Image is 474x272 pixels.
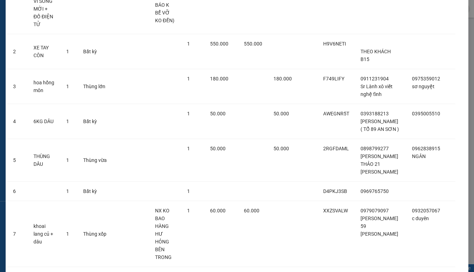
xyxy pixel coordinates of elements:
span: 1 [187,188,190,194]
span: 1 [66,119,69,124]
span: 60.000 [244,208,259,213]
span: THEO KHÁCH B15 [361,49,391,62]
span: sơ nguyệt [412,84,435,89]
span: D4PKJ3SB [323,188,347,194]
span: [PERSON_NAME] THẢO 21 [PERSON_NAME] [361,153,398,175]
span: Sr Lành xô viết nghệ tĩnh [361,84,393,97]
span: 1 [66,49,69,54]
span: 0395005510 [412,111,440,116]
td: 4 [7,104,28,139]
span: [PERSON_NAME] 59 [PERSON_NAME] [361,216,398,237]
span: 0962838915 [412,146,440,151]
span: H9V6NETI [323,41,346,47]
span: c duyên [412,216,429,221]
span: 60.000 [210,208,226,213]
td: 7 [7,201,28,267]
span: 1 [66,84,69,89]
span: 50.000 [210,146,226,151]
span: 1 [66,188,69,194]
span: 1 [187,41,190,47]
td: khoai lang củ + dâu [28,201,61,267]
span: 0393188213 [361,111,389,116]
td: Thùng vừa [78,139,127,182]
span: 50.000 [210,111,226,116]
td: 2 [7,34,28,69]
span: AWEGNR5T [323,111,349,116]
span: 0969765750 [361,188,389,194]
span: 0932057067 [412,208,440,213]
span: 0979079097 [361,208,389,213]
span: 2RGFDAML [323,146,349,151]
span: 0898799277 [361,146,389,151]
span: 50.000 [273,111,289,116]
span: 1 [66,157,69,163]
span: 550.000 [244,41,262,47]
td: XE TAY CÔN [28,34,61,69]
span: 1 [66,231,69,237]
span: 1 [187,76,190,81]
span: [PERSON_NAME] ( TỔ 89 AN SƠN ) [361,119,399,132]
span: 550.000 [210,41,228,47]
span: 180.000 [210,76,228,81]
span: 0911231904 [361,76,389,81]
td: THÙNG DÂU [28,139,61,182]
td: 6KG DÂU [28,104,61,139]
span: F749LIFY [323,76,344,81]
td: 6 [7,182,28,201]
td: Bất kỳ [78,34,127,69]
td: Thùng xốp [78,201,127,267]
td: Thùng lớn [78,69,127,104]
span: 180.000 [273,76,292,81]
span: NGÂN [412,153,426,159]
span: 0975359012 [412,76,440,81]
span: XXZSVALW [323,208,348,213]
td: 5 [7,139,28,182]
span: 1 [187,146,190,151]
td: Bất kỳ [78,182,127,201]
td: hoa hồng môn [28,69,61,104]
span: 1 [187,111,190,116]
td: 3 [7,69,28,104]
span: 50.000 [273,146,289,151]
td: Bất kỳ [78,104,127,139]
span: NX KO BAO HÀNG HƯ HỎNG BÊN TRONG [155,208,172,260]
span: 1 [187,208,190,213]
